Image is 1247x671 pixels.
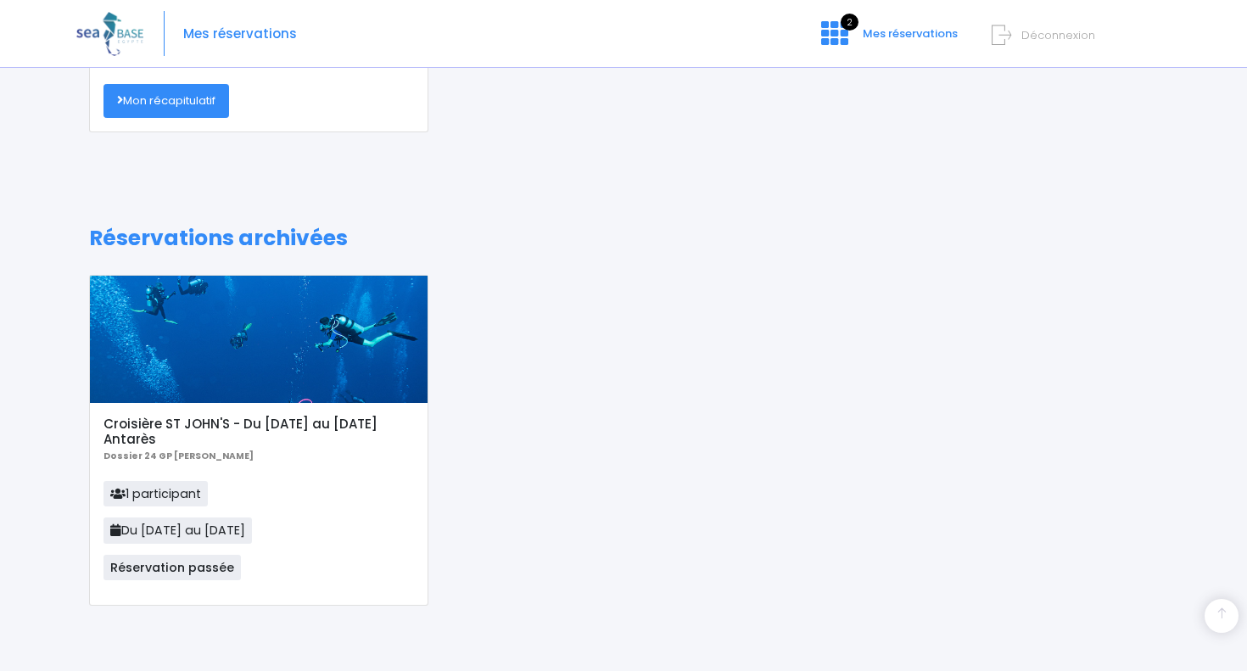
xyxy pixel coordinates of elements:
[103,84,229,118] a: Mon récapitulatif
[103,481,208,506] span: 1 participant
[103,517,252,543] span: Du [DATE] au [DATE]
[808,31,968,48] a: 2 Mes réservations
[103,555,241,580] span: Réservation passée
[863,25,958,42] span: Mes réservations
[103,450,254,462] b: Dossier 24 GP [PERSON_NAME]
[841,14,858,31] span: 2
[89,226,1158,251] h1: Réservations archivées
[103,417,413,447] h5: Croisière ST JOHN'S - Du [DATE] au [DATE] Antarès
[1021,27,1095,43] span: Déconnexion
